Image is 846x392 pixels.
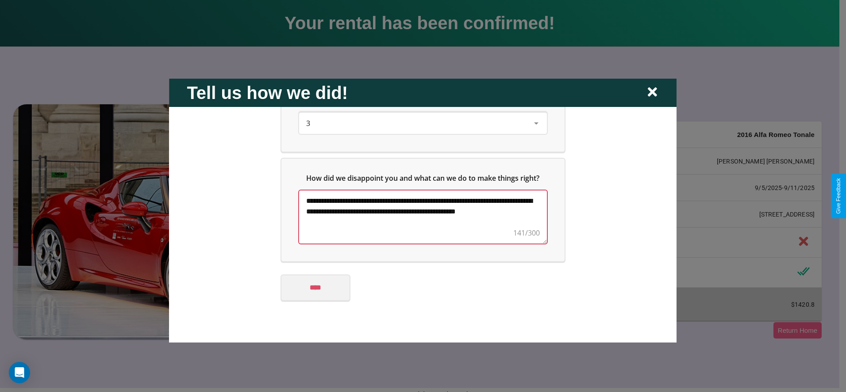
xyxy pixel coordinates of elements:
[835,178,842,214] div: Give Feedback
[281,70,565,151] div: On a scale from 0 to 10, how likely are you to recommend us to a friend or family member?
[307,173,540,183] span: How did we disappoint you and what can we do to make things right?
[306,118,310,128] span: 3
[299,112,547,133] div: On a scale from 0 to 10, how likely are you to recommend us to a friend or family member?
[187,83,348,103] h2: Tell us how we did!
[9,362,30,383] div: Open Intercom Messenger
[513,227,540,238] div: 141/300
